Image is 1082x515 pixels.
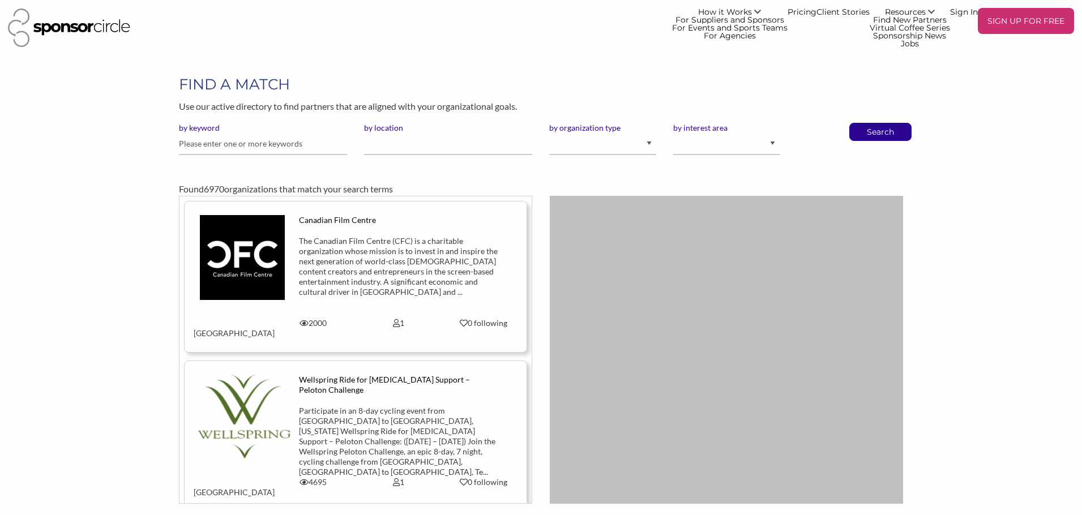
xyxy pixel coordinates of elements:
a: For Suppliers and Sponsors [672,16,788,24]
img: tys7ftntgowgismeyatu [200,215,285,300]
a: Client Stories [816,8,870,16]
div: 2000 [271,318,356,328]
button: Search [862,123,899,140]
div: 1 [356,477,441,487]
span: Resources [885,7,926,17]
div: [GEOGRAPHIC_DATA] [185,318,271,338]
a: For Agencies [672,32,788,40]
div: 0 following [450,477,518,487]
a: Sign In [950,8,978,16]
div: [GEOGRAPHIC_DATA] [185,477,271,497]
a: Resources [870,8,950,16]
label: by organization type [549,123,656,133]
input: Please enter one or more keywords [179,133,347,155]
h1: FIND A MATCH [179,74,903,95]
div: Participate in an 8-day cycling event from [GEOGRAPHIC_DATA] to [GEOGRAPHIC_DATA], [US_STATE] Wel... [299,406,498,477]
img: wgkeavk01u56rftp6wvv [194,375,290,458]
a: Pricing [788,8,816,16]
span: 6970 [204,183,224,194]
a: For Events and Sports Teams [672,24,788,32]
label: by location [364,123,532,133]
p: Use our active directory to find partners that are aligned with your organizational goals. [179,99,903,114]
a: How it Works [672,8,788,16]
label: by keyword [179,123,347,133]
p: SIGN UP FOR FREE [982,12,1070,29]
label: by interest area [673,123,780,133]
a: SIGN UP FOR FREE [978,8,1074,48]
div: 0 following [450,318,518,328]
img: Sponsor Circle Logo [8,8,130,47]
span: How it Works [698,7,752,17]
a: Jobs [870,40,950,48]
a: Sponsorship News [870,32,950,40]
a: Wellspring Ride for [MEDICAL_DATA] Support – Peloton Challenge Participate in an 8-day cycling ev... [194,375,518,497]
a: Canadian Film Centre The Canadian Film Centre (CFC) is a charitable organization whose mission is... [194,215,518,338]
div: Wellspring Ride for [MEDICAL_DATA] Support – Peloton Challenge [299,375,498,395]
div: The Canadian Film Centre (CFC) is a charitable organization whose mission is to invest in and ins... [299,236,498,297]
a: Virtual Coffee Series [870,24,950,32]
div: Canadian Film Centre [299,215,498,225]
a: Find New Partners [870,16,950,24]
div: 4695 [271,477,356,487]
div: 1 [356,318,441,328]
div: Found organizations that match your search terms [179,182,903,196]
